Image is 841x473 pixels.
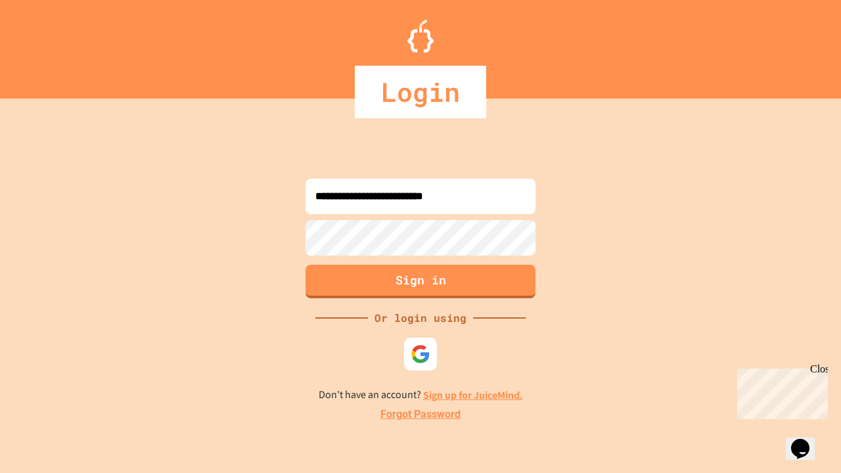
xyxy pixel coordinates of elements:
[423,388,523,402] a: Sign up for JuiceMind.
[411,344,430,364] img: google-icon.svg
[5,5,91,83] div: Chat with us now!Close
[786,420,828,460] iframe: chat widget
[407,20,434,53] img: Logo.svg
[306,265,535,298] button: Sign in
[355,66,486,118] div: Login
[380,407,461,422] a: Forgot Password
[368,310,473,326] div: Or login using
[319,387,523,403] p: Don't have an account?
[732,363,828,419] iframe: chat widget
